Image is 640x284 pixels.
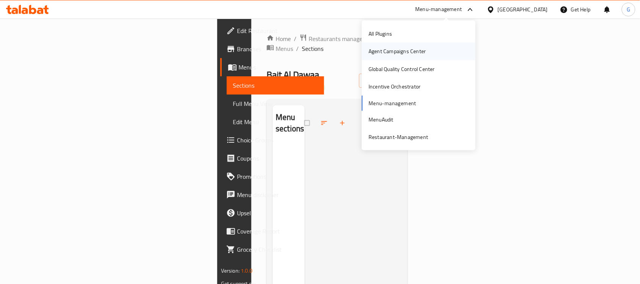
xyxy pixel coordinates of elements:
a: Grocery Checklist [220,240,324,259]
span: Coupons [237,154,318,163]
span: Version: [221,266,240,276]
button: import [359,74,408,88]
a: Promotions [220,167,324,186]
span: Upsell [237,208,318,218]
a: Full Menu View [227,95,324,113]
div: [GEOGRAPHIC_DATA] [498,5,548,14]
span: Branches [237,44,318,54]
div: MenuAudit [369,115,394,123]
span: Full Menu View [233,99,318,108]
a: Menus [220,58,324,76]
span: G [627,5,630,14]
span: Choice Groups [237,136,318,145]
a: Coverage Report [220,222,324,240]
a: Sections [227,76,324,95]
div: Incentive Orchestrator [369,82,420,91]
button: Add section [334,115,352,131]
nav: breadcrumb [267,34,408,54]
nav: Menu sections [273,141,305,147]
a: Coupons [220,149,324,167]
a: Upsell [220,204,324,222]
a: Choice Groups [220,131,324,149]
span: Sections [233,81,318,90]
span: Edit Restaurant [237,26,318,35]
span: Menus [238,63,318,72]
div: Menu-management [416,5,462,14]
a: Branches [220,40,324,58]
div: Agent Campaigns Center [369,47,426,55]
span: 1.0.0 [241,266,253,276]
div: All Plugins [369,30,392,38]
span: Menu disclaimer [237,190,318,199]
div: Global Quality Control Center [369,65,435,73]
span: Grocery Checklist [237,245,318,254]
a: Restaurants management [300,34,376,44]
span: Restaurants management [309,34,376,43]
a: Edit Restaurant [220,22,324,40]
span: Edit Menu [233,117,318,126]
a: Edit Menu [227,113,324,131]
a: Menu disclaimer [220,186,324,204]
div: Restaurant-Management [369,133,428,141]
span: Coverage Report [237,227,318,236]
span: Promotions [237,172,318,181]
